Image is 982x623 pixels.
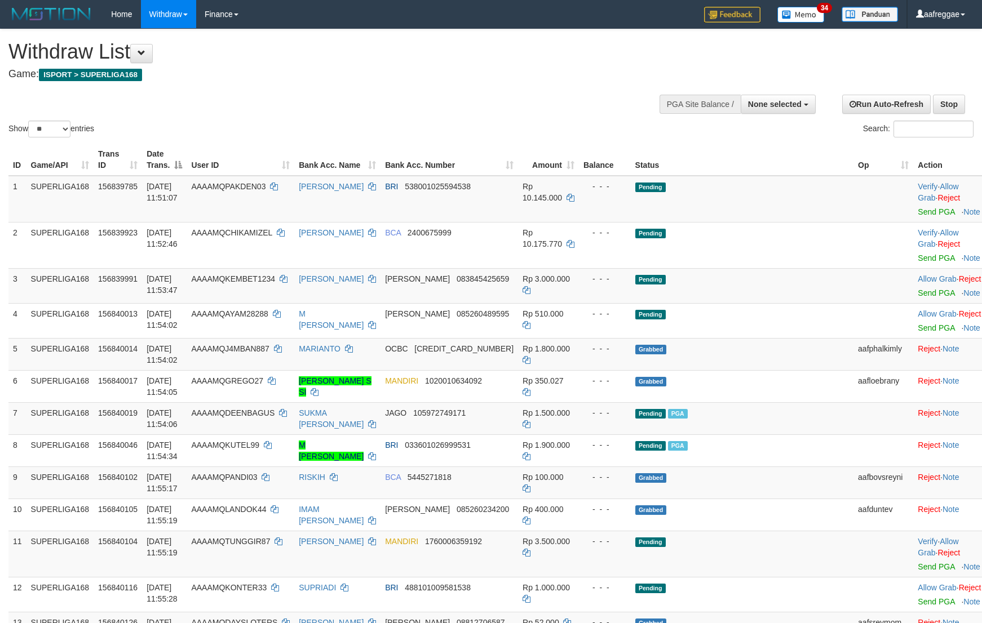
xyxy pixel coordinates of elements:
[191,440,259,450] span: AAAAMQKUTEL99
[299,408,364,429] a: SUKMA [PERSON_NAME]
[299,182,364,191] a: [PERSON_NAME]
[8,370,26,402] td: 6
[457,505,509,514] span: Copy 085260234200 to clipboard
[635,584,666,593] span: Pending
[918,583,958,592] span: ·
[937,193,960,202] a: Reject
[405,583,471,592] span: Copy 488101009581538 to clipboard
[918,537,958,557] span: ·
[147,583,178,603] span: [DATE] 11:55:28
[918,309,958,318] span: ·
[26,222,94,268] td: SUPERLIGA168
[704,7,760,23] img: Feedback.jpg
[408,228,452,237] span: Copy 2400675999 to clipboard
[142,144,187,176] th: Date Trans.: activate to sort column descending
[26,338,94,370] td: SUPERLIGA168
[583,343,626,354] div: - - -
[405,182,471,191] span: Copy 538001025594538 to clipboard
[748,100,802,109] span: None selected
[98,228,138,237] span: 156839923
[413,408,466,417] span: Copy 105972749171 to clipboard
[583,536,626,547] div: - - -
[28,121,70,137] select: Showentries
[191,505,266,514] span: AAAAMQLANDOK44
[385,440,398,450] span: BRI
[187,144,294,176] th: User ID: activate to sort column ascending
[191,583,267,592] span: AAAAMQKONTER33
[191,344,269,353] span: AAAAMQJ4MBAN887
[523,583,570,592] span: Rp 1.000.000
[583,308,626,319] div: - - -
[294,144,381,176] th: Bank Acc. Name: activate to sort column ascending
[191,274,275,283] span: AAAAMQKEMBET1234
[635,537,666,547] span: Pending
[98,344,138,353] span: 156840014
[26,531,94,577] td: SUPERLIGA168
[26,370,94,402] td: SUPERLIGA168
[523,537,570,546] span: Rp 3.500.000
[98,309,138,318] span: 156840013
[191,537,270,546] span: AAAAMQTUNGGIR87
[777,7,825,23] img: Button%20Memo.svg
[918,182,937,191] a: Verify
[385,408,406,417] span: JAGO
[457,274,509,283] span: Copy 083845425659 to clipboard
[299,344,340,353] a: MARIANTO
[523,505,563,514] span: Rp 400.000
[943,505,959,514] a: Note
[918,228,937,237] a: Verify
[937,548,960,557] a: Reject
[385,344,408,353] span: OCBC
[299,583,336,592] a: SUPRIADI
[147,228,178,248] span: [DATE] 11:52:46
[8,176,26,222] td: 1
[191,182,266,191] span: AAAAMQPAKDEN03
[918,274,956,283] a: Allow Grab
[918,309,956,318] a: Allow Grab
[853,499,913,531] td: aafduntev
[299,537,364,546] a: [PERSON_NAME]
[385,274,450,283] span: [PERSON_NAME]
[518,144,579,176] th: Amount: activate to sort column ascending
[741,95,816,114] button: None selected
[98,182,138,191] span: 156839785
[385,228,401,237] span: BCA
[98,408,138,417] span: 156840019
[523,408,570,417] span: Rp 1.500.000
[635,441,666,451] span: Pending
[583,375,626,386] div: - - -
[147,274,178,295] span: [DATE] 11:53:47
[147,537,178,557] span: [DATE] 11:55:19
[8,41,643,63] h1: Withdraw List
[147,182,178,202] span: [DATE] 11:51:07
[918,562,954,571] a: Send PGA
[385,537,418,546] span: MANDIRI
[937,239,960,248] a: Reject
[523,228,562,248] span: Rp 10.175.770
[191,228,272,237] span: AAAAMQCHIKAMIZEL
[959,274,981,283] a: Reject
[8,499,26,531] td: 10
[943,440,959,450] a: Note
[299,309,364,330] a: M [PERSON_NAME]
[457,309,509,318] span: Copy 085260489595 to clipboard
[842,95,931,114] a: Run Auto-Refresh
[523,182,562,202] span: Rp 10.145.000
[660,95,741,114] div: PGA Site Balance /
[523,440,570,450] span: Rp 1.900.000
[918,597,954,606] a: Send PGA
[26,268,94,303] td: SUPERLIGA168
[147,309,178,330] span: [DATE] 11:54:02
[8,144,26,176] th: ID
[8,222,26,268] td: 2
[963,562,980,571] a: Note
[405,440,471,450] span: Copy 033601026999531 to clipboard
[635,473,667,483] span: Grabbed
[94,144,142,176] th: Trans ID: activate to sort column ascending
[385,182,398,191] span: BRI
[918,344,940,353] a: Reject
[943,408,959,417] a: Note
[918,288,954,297] a: Send PGA
[963,597,980,606] a: Note
[26,303,94,338] td: SUPERLIGA168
